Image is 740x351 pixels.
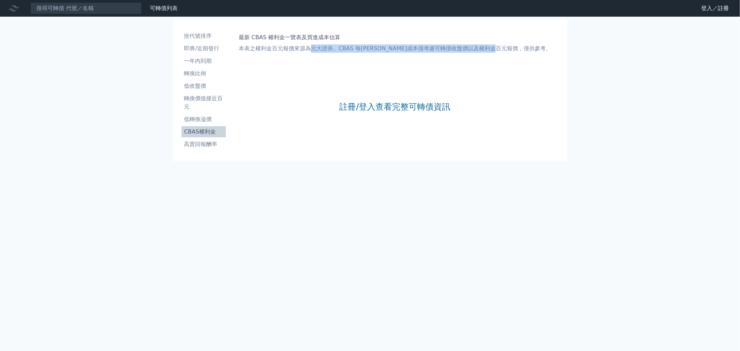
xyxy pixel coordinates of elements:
a: 即將/近期發行 [181,43,226,54]
a: 一年內到期 [181,55,226,67]
li: 轉換比例 [181,69,226,78]
li: 即將/近期發行 [181,44,226,53]
p: 本表之權利金百元報價來源為元大證券。CBAS 每[PERSON_NAME]成本僅考慮可轉債收盤價以及權利金百元報價，僅供參考。 [239,44,551,53]
a: 低收盤價 [181,80,226,92]
li: 按代號排序 [181,32,226,40]
a: 低轉換溢價 [181,114,226,125]
a: 登入／註冊 [696,3,734,14]
a: 註冊/登入查看完整可轉債資訊 [339,101,450,112]
a: CBAS權利金 [181,126,226,137]
li: 轉換價值接近百元 [181,94,226,111]
li: 一年內到期 [181,57,226,65]
a: 按代號排序 [181,31,226,42]
li: 低轉換溢價 [181,115,226,123]
input: 搜尋可轉債 代號／名稱 [31,2,142,14]
li: 高賣回報酬率 [181,140,226,148]
li: 低收盤價 [181,82,226,90]
li: CBAS權利金 [181,128,226,136]
h1: 最新 CBAS 權利金一覽表及買進成本估算 [239,33,551,42]
a: 可轉債列表 [150,5,178,11]
a: 轉換比例 [181,68,226,79]
a: 轉換價值接近百元 [181,93,226,112]
a: 高賣回報酬率 [181,139,226,150]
